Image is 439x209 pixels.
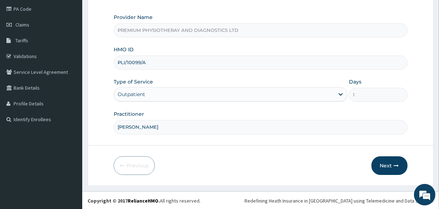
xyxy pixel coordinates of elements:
span: Claims [15,22,29,28]
label: HMO ID [114,46,134,53]
img: d_794563401_company_1708531726252_794563401 [13,36,29,54]
strong: Copyright © 2017 . [88,198,160,204]
label: Provider Name [114,14,153,21]
span: We're online! [41,60,99,133]
div: Minimize live chat window [117,4,134,21]
div: Chat with us now [37,40,120,49]
div: Redefining Heath Insurance in [GEOGRAPHIC_DATA] using Telemedicine and Data Science! [245,197,434,204]
label: Type of Service [114,78,153,85]
span: Tariffs [15,37,28,44]
textarea: Type your message and hit 'Enter' [4,136,136,161]
input: Enter HMO ID [114,56,407,70]
button: Previous [114,156,155,175]
input: Enter Name [114,120,407,134]
div: Outpatient [118,91,145,98]
a: RelianceHMO [128,198,158,204]
label: Practitioner [114,110,144,118]
label: Days [349,78,361,85]
button: Next [371,156,408,175]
